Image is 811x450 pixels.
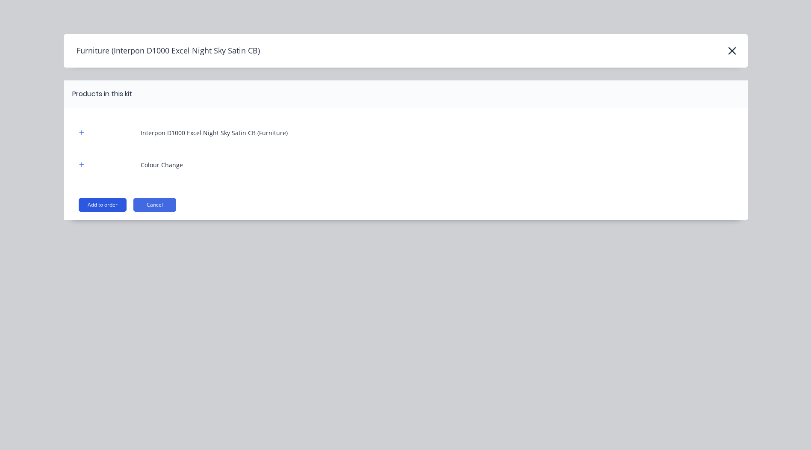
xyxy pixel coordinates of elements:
button: Cancel [133,198,176,212]
button: Add to order [79,198,127,212]
h4: Furniture (Interpon D1000 Excel Night Sky Satin CB) [64,43,260,59]
div: Colour Change [141,160,183,169]
div: Interpon D1000 Excel Night Sky Satin CB (Furniture) [141,128,288,137]
div: Products in this kit [72,89,132,99]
